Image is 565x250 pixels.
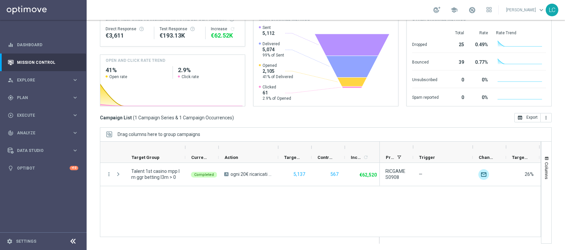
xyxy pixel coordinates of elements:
[72,112,78,118] i: keyboard_arrow_right
[479,155,495,160] span: Channel
[70,166,78,170] div: +10
[330,170,339,179] button: 567
[211,26,240,32] div: Increase
[72,94,78,101] i: keyboard_arrow_right
[8,159,78,177] div: Optibot
[8,54,78,71] div: Mission Control
[191,155,207,160] span: Current Status
[17,78,72,82] span: Explore
[100,115,234,121] h3: Campaign List
[182,74,199,79] span: Click rate
[17,131,72,135] span: Analyze
[447,30,464,36] div: Total
[8,77,72,83] div: Explore
[160,26,200,32] div: Test Response
[351,155,362,160] span: Increase
[496,30,546,36] div: Rate Trend
[419,155,435,160] span: Trigger
[472,56,488,67] div: 0.77%
[8,95,72,101] div: Plan
[517,115,523,120] i: open_in_browser
[505,5,546,15] a: [PERSON_NAME]keyboard_arrow_down
[541,113,552,122] button: more_vert
[106,171,112,177] i: more_vert
[263,68,293,74] span: 2,105
[359,172,377,178] p: €62,520
[263,84,291,90] span: Clicked
[118,132,200,137] div: Row Groups
[191,171,217,178] colored-tag: Completed
[412,91,439,102] div: Spam reported
[263,41,284,47] span: Delivered
[419,172,422,177] span: —
[512,155,528,160] span: Targeted Response Rate
[412,56,439,67] div: Bounced
[447,74,464,84] div: 0
[362,154,368,161] span: Calculate column
[263,53,284,58] span: 99% of Sent
[478,169,489,180] img: Optimail
[160,32,200,40] div: €193,130
[224,172,229,176] span: A
[447,39,464,49] div: 25
[263,96,291,101] span: 2.9% of Opened
[544,162,549,179] span: Columns
[118,132,200,137] span: Drag columns here to group campaigns
[385,168,407,180] span: RICGAMES0908
[8,112,14,118] i: play_circle_outline
[109,74,127,79] span: Open rate
[386,155,394,160] span: Promotions
[7,148,79,153] button: Data Studio keyboard_arrow_right
[447,56,464,67] div: 39
[450,6,458,14] span: school
[106,26,149,32] div: Direct Response
[232,115,234,121] span: )
[7,42,79,48] button: equalizer Dashboard
[7,166,79,171] button: lightbulb Optibot +10
[72,147,78,154] i: keyboard_arrow_right
[8,36,78,54] div: Dashboard
[7,77,79,83] button: person_search Explore keyboard_arrow_right
[16,239,36,243] a: Settings
[472,74,488,84] div: 0%
[538,6,545,14] span: keyboard_arrow_down
[263,63,293,68] span: Opened
[211,32,240,40] div: €62,520
[7,60,79,65] button: Mission Control
[72,77,78,83] i: keyboard_arrow_right
[7,130,79,136] button: track_changes Analyze keyboard_arrow_right
[514,115,552,120] multiple-options-button: Export to CSV
[17,54,78,71] a: Mission Control
[263,25,275,30] span: Sent
[8,130,72,136] div: Analyze
[8,130,14,136] i: track_changes
[230,26,235,32] i: refresh
[7,95,79,100] button: gps_fixed Plan keyboard_arrow_right
[231,171,273,177] span: ogni 20€ ricaricati ricevi 2€ Sport Virtual Gev, fino a 10€
[7,113,79,118] button: play_circle_outline Execute keyboard_arrow_right
[106,32,149,40] div: €3,611
[363,155,368,160] i: refresh
[72,130,78,136] i: keyboard_arrow_right
[412,74,439,84] div: Unsubscribed
[263,47,284,53] span: 5,074
[412,39,439,49] div: Dropped
[472,91,488,102] div: 0%
[100,163,380,186] div: Press SPACE to select this row.
[546,4,558,16] div: LC
[447,91,464,102] div: 0
[133,115,135,121] span: (
[106,58,165,63] h4: OPEN AND CLICK RATE TREND
[106,66,167,74] h2: 41%
[472,39,488,49] div: 0.49%
[17,96,72,100] span: Plan
[8,95,14,101] i: gps_fixed
[178,66,240,74] h2: 2.9%
[17,113,72,117] span: Execute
